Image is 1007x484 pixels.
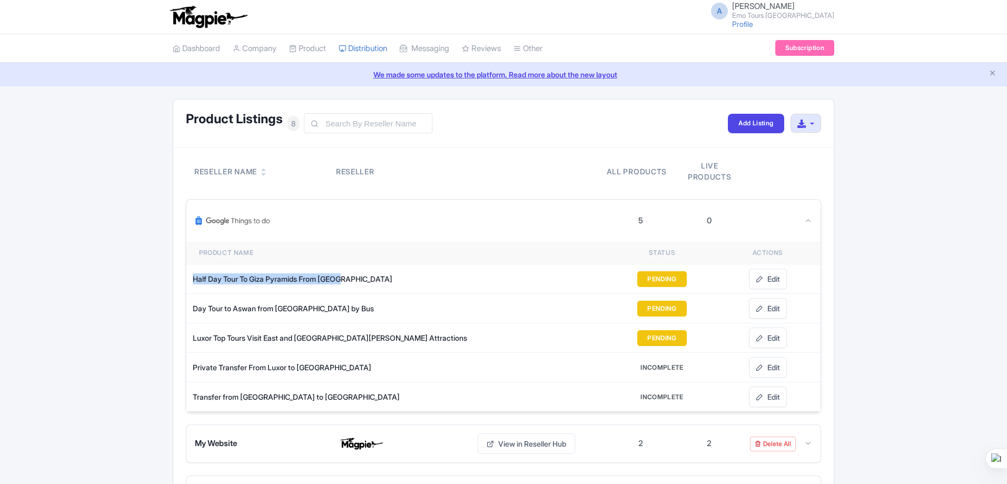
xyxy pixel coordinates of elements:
a: Other [514,34,542,63]
small: Emo Tours [GEOGRAPHIC_DATA] [732,12,834,19]
a: Company [233,34,277,63]
a: A [PERSON_NAME] Emo Tours [GEOGRAPHIC_DATA] [705,2,834,19]
a: Edit [749,357,787,378]
a: Profile [732,19,753,28]
h1: Product Listings [186,112,283,126]
button: Close announcement [989,68,996,80]
span: My Website [195,438,237,450]
span: [PERSON_NAME] [732,1,795,11]
a: We made some updates to the platform. Read more about the new layout [6,69,1001,80]
button: PENDING [637,271,687,287]
a: Reviews [462,34,501,63]
a: Delete All [750,437,796,451]
div: 5 [638,215,643,227]
a: Add Listing [728,114,784,133]
div: All products [607,166,667,177]
a: Distribution [339,34,387,63]
button: INCOMPLETE [630,389,694,405]
a: Edit [749,298,787,319]
div: Day Tour to Aswan from [GEOGRAPHIC_DATA] by Bus [193,303,503,314]
a: Dashboard [173,34,220,63]
span: A [711,3,728,19]
button: PENDING [637,301,687,317]
button: PENDING [637,330,687,346]
img: logo-ab69f6fb50320c5b225c76a69d11143b.png [167,5,249,28]
div: Half Day Tour To Giza Pyramids From [GEOGRAPHIC_DATA] [193,273,503,284]
button: INCOMPLETE [630,360,694,376]
a: Messaging [400,34,449,63]
th: Status [609,242,715,264]
div: Luxor Top Tours Visit East and [GEOGRAPHIC_DATA][PERSON_NAME] Attractions [193,332,503,343]
span: 8 [287,116,300,131]
div: Private Transfer From Luxor to [GEOGRAPHIC_DATA] [193,362,503,373]
div: Reseller [336,166,465,177]
div: Live products [679,160,739,182]
img: My Website [336,436,387,452]
a: Product [289,34,326,63]
a: Edit [749,328,787,348]
a: Edit [749,269,787,289]
img: Google Things To Do [195,208,271,233]
a: Subscription [775,40,834,56]
th: Actions [715,242,821,264]
div: 2 [707,438,712,450]
a: View in Reseller Hub [478,433,575,454]
input: Search By Reseller Name [304,113,432,133]
a: Edit [749,387,787,407]
div: 0 [707,215,712,227]
div: Reseller Name [194,166,257,177]
th: Product name [186,242,504,264]
div: 2 [638,438,643,450]
div: Transfer from [GEOGRAPHIC_DATA] to [GEOGRAPHIC_DATA] [193,391,503,402]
